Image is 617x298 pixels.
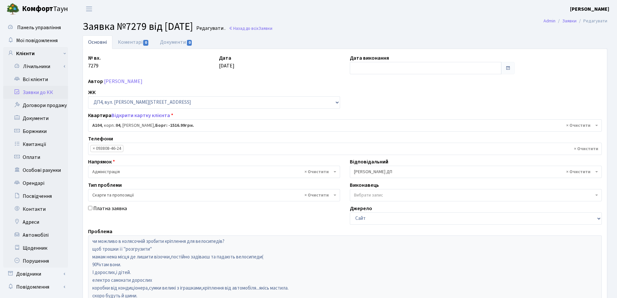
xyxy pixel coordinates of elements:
[214,54,345,74] div: [DATE]
[350,205,372,212] label: Джерело
[3,164,68,177] a: Особові рахунки
[92,169,332,175] span: Адміністрація
[574,146,598,152] span: Видалити всі елементи
[354,192,383,198] span: Вибрати запис
[3,47,68,60] a: Клієнти
[350,166,602,178] span: Сомова О.П. ДП
[3,268,68,280] a: Довідники
[16,37,58,44] span: Мої повідомлення
[88,54,101,62] label: № вх.
[543,18,555,24] a: Admin
[92,122,102,129] b: А104
[81,4,97,14] button: Переключити навігацію
[219,54,231,62] label: Дата
[304,169,329,175] span: Видалити всі елементи
[88,119,602,132] span: <b>А104</b>, корп.: <b>04</b>, Заблоцька Анна Юріївна, <b>Борг: -1516.99грн.</b>
[93,205,127,212] label: Платна заявка
[3,255,68,268] a: Порушення
[88,77,103,85] label: Автор
[22,4,53,14] b: Комфорт
[92,122,594,129] span: <b>А104</b>, корп.: <b>04</b>, Заблоцька Анна Юріївна, <b>Борг: -1516.99грн.</b>
[104,78,143,85] a: [PERSON_NAME]
[154,35,198,49] a: Документи
[116,122,120,129] b: 04
[83,19,193,34] span: Заявка №7279 від [DATE]
[3,190,68,203] a: Посвідчення
[92,192,332,198] span: Скарги та пропозиції
[229,25,272,31] a: Назад до всіхЗаявки
[3,112,68,125] a: Документи
[3,34,68,47] a: Мої повідомлення
[3,151,68,164] a: Оплати
[143,40,148,46] span: 0
[83,54,214,74] div: 7279
[111,112,170,119] a: Відкрити картку клієнта
[6,3,19,16] img: logo.png
[566,122,590,129] span: Видалити всі елементи
[88,158,115,166] label: Напрямок
[570,5,609,13] a: [PERSON_NAME]
[566,169,590,175] span: Видалити всі елементи
[534,14,617,28] nav: breadcrumb
[88,189,340,201] span: Скарги та пропозиції
[3,125,68,138] a: Боржники
[562,18,577,24] a: Заявки
[3,73,68,86] a: Всі клієнти
[3,229,68,242] a: Автомобілі
[88,181,122,189] label: Тип проблеми
[22,4,68,15] span: Таун
[3,138,68,151] a: Квитанції
[88,112,173,119] label: Квартира
[304,192,329,198] span: Видалити всі елементи
[17,24,61,31] span: Панель управління
[155,122,194,129] b: Борг: -1516.99грн.
[350,181,379,189] label: Виконавець
[354,169,594,175] span: Сомова О.П. ДП
[3,86,68,99] a: Заявки до КК
[3,280,68,293] a: Повідомлення
[3,21,68,34] a: Панель управління
[350,54,389,62] label: Дата виконання
[88,89,96,96] label: ЖК
[7,60,68,73] a: Лічильники
[3,203,68,216] a: Контакти
[3,99,68,112] a: Договори продажу
[3,242,68,255] a: Щоденник
[195,25,225,31] small: Редагувати .
[570,6,609,13] b: [PERSON_NAME]
[93,145,95,152] span: ×
[577,18,607,25] li: Редагувати
[83,35,112,49] a: Основні
[112,35,154,49] a: Коментарі
[88,228,112,235] label: Проблема
[187,40,192,46] span: 0
[88,166,340,178] span: Адміністрація
[88,135,113,143] label: Телефони
[90,145,123,152] li: 093808-46-24
[350,158,388,166] label: Відповідальний
[3,177,68,190] a: Орендарі
[3,216,68,229] a: Адреси
[258,25,272,31] span: Заявки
